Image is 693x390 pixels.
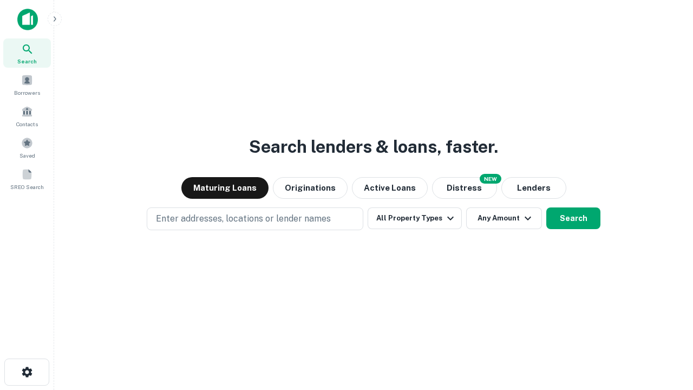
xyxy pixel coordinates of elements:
[3,101,51,131] a: Contacts
[273,177,348,199] button: Originations
[249,134,498,160] h3: Search lenders & loans, faster.
[3,133,51,162] a: Saved
[16,120,38,128] span: Contacts
[147,207,363,230] button: Enter addresses, locations or lender names
[10,183,44,191] span: SREO Search
[501,177,566,199] button: Lenders
[17,9,38,30] img: capitalize-icon.png
[546,207,600,229] button: Search
[352,177,428,199] button: Active Loans
[17,57,37,66] span: Search
[181,177,269,199] button: Maturing Loans
[156,212,331,225] p: Enter addresses, locations or lender names
[466,207,542,229] button: Any Amount
[3,164,51,193] a: SREO Search
[3,38,51,68] a: Search
[432,177,497,199] button: Search distressed loans with lien and other non-mortgage details.
[368,207,462,229] button: All Property Types
[14,88,40,97] span: Borrowers
[3,70,51,99] a: Borrowers
[19,151,35,160] span: Saved
[639,303,693,355] iframe: Chat Widget
[480,174,501,184] div: NEW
